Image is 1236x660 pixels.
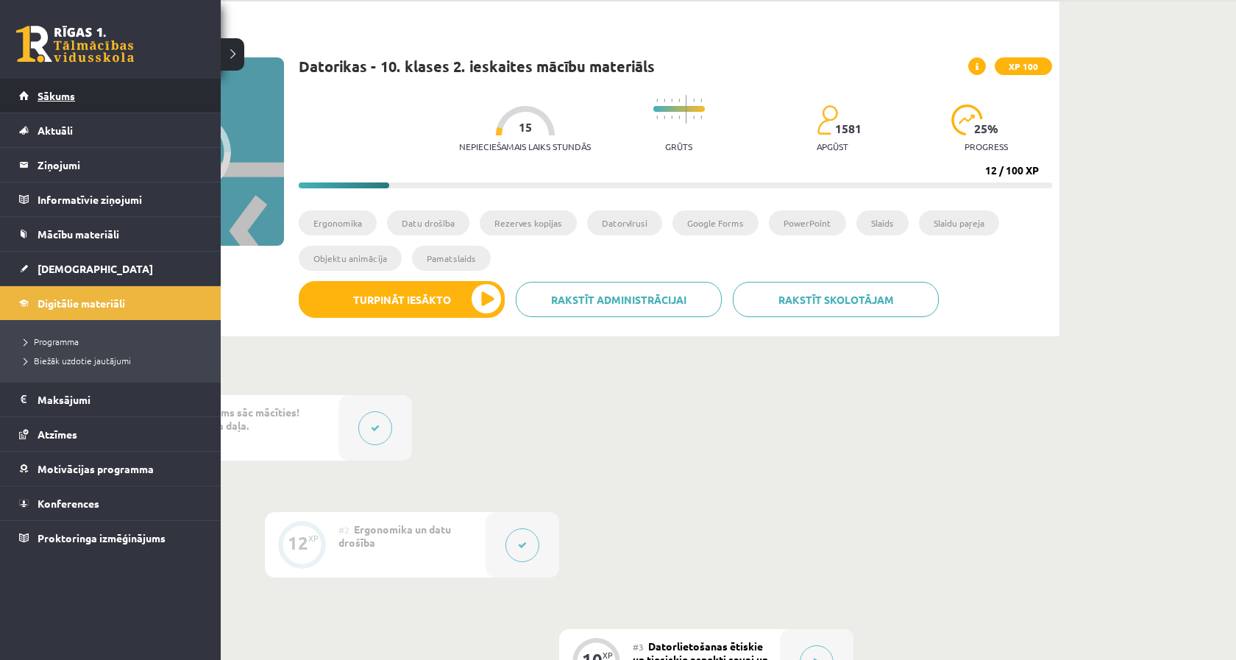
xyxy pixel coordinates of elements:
a: Aktuāli [19,113,202,147]
img: icon-short-line-57e1e144782c952c97e751825c79c345078a6d821885a25fce030b3d8c18986b.svg [678,116,680,119]
p: Nepieciešamais laiks stundās [459,141,591,152]
img: icon-progress-161ccf0a02000e728c5f80fcf4c31c7af3da0e1684b2b1d7c360e028c24a22f1.svg [951,104,983,135]
legend: Informatīvie ziņojumi [38,182,202,216]
li: Datorvīrusi [587,210,662,235]
div: XP [603,651,613,659]
button: Turpināt iesākto [299,281,505,318]
img: icon-short-line-57e1e144782c952c97e751825c79c345078a6d821885a25fce030b3d8c18986b.svg [693,116,695,119]
li: Datu drošība [387,210,469,235]
span: Biežāk uzdotie jautājumi [18,355,131,366]
span: 25 % [974,122,999,135]
li: Ergonomika [299,210,377,235]
img: icon-short-line-57e1e144782c952c97e751825c79c345078a6d821885a25fce030b3d8c18986b.svg [693,99,695,102]
span: Motivācijas programma [38,462,154,475]
span: Sākums [38,89,75,102]
span: Aktuāli [38,124,73,137]
li: Slaids [856,210,909,235]
li: Objektu animācija [299,246,402,271]
span: #2 [338,524,349,536]
img: icon-short-line-57e1e144782c952c97e751825c79c345078a6d821885a25fce030b3d8c18986b.svg [700,99,702,102]
li: Google Forms [672,210,759,235]
span: [DEMOGRAPHIC_DATA] [38,262,153,275]
li: Pamatslaids [412,246,491,271]
span: XP 100 [995,57,1052,75]
a: Rīgas 1. Tālmācības vidusskola [16,26,134,63]
span: Konferences [38,497,99,510]
a: Mācību materiāli [19,217,202,251]
p: progress [965,141,1008,152]
span: Atzīmes [38,427,77,441]
a: Informatīvie ziņojumi [19,182,202,216]
span: 15 [519,121,532,134]
a: Sākums [19,79,202,113]
a: Proktoringa izmēģinājums [19,521,202,555]
img: icon-short-line-57e1e144782c952c97e751825c79c345078a6d821885a25fce030b3d8c18986b.svg [671,116,672,119]
span: Mācību materiāli [38,227,119,241]
h1: Datorikas - 10. klases 2. ieskaites mācību materiāls [299,57,655,75]
a: Ziņojumi [19,148,202,182]
a: Biežāk uzdotie jautājumi [18,354,206,367]
a: Motivācijas programma [19,452,202,486]
img: icon-short-line-57e1e144782c952c97e751825c79c345078a6d821885a25fce030b3d8c18986b.svg [700,116,702,119]
a: [DEMOGRAPHIC_DATA] [19,252,202,285]
img: icon-short-line-57e1e144782c952c97e751825c79c345078a6d821885a25fce030b3d8c18986b.svg [656,116,658,119]
legend: Ziņojumi [38,148,202,182]
a: Digitālie materiāli [19,286,202,320]
div: 12 [288,536,308,550]
img: icon-short-line-57e1e144782c952c97e751825c79c345078a6d821885a25fce030b3d8c18986b.svg [656,99,658,102]
img: icon-short-line-57e1e144782c952c97e751825c79c345078a6d821885a25fce030b3d8c18986b.svg [671,99,672,102]
span: Pirms sāc mācīties! Ievada daļa. [191,405,299,432]
li: PowerPoint [769,210,846,235]
li: Slaidu paŗeja [919,210,999,235]
p: Grūts [665,141,692,152]
a: Rakstīt skolotājam [733,282,939,317]
div: XP [308,534,319,542]
img: students-c634bb4e5e11cddfef0936a35e636f08e4e9abd3cc4e673bd6f9a4125e45ecb1.svg [817,104,838,135]
img: icon-short-line-57e1e144782c952c97e751825c79c345078a6d821885a25fce030b3d8c18986b.svg [664,116,665,119]
p: apgūst [817,141,848,152]
img: icon-long-line-d9ea69661e0d244f92f715978eff75569469978d946b2353a9bb055b3ed8787d.svg [686,95,687,124]
legend: Maksājumi [38,383,202,416]
span: Proktoringa izmēģinājums [38,531,166,544]
a: Programma [18,335,206,348]
span: Programma [18,336,79,347]
a: Maksājumi [19,383,202,416]
img: icon-short-line-57e1e144782c952c97e751825c79c345078a6d821885a25fce030b3d8c18986b.svg [664,99,665,102]
span: 1581 [835,122,862,135]
a: Rakstīt administrācijai [516,282,722,317]
img: icon-short-line-57e1e144782c952c97e751825c79c345078a6d821885a25fce030b3d8c18986b.svg [678,99,680,102]
span: Ergonomika un datu drošība [338,522,451,549]
li: Rezerves kopijas [480,210,577,235]
span: #3 [633,641,644,653]
a: Konferences [19,486,202,520]
span: Digitālie materiāli [38,297,125,310]
a: Atzīmes [19,417,202,451]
